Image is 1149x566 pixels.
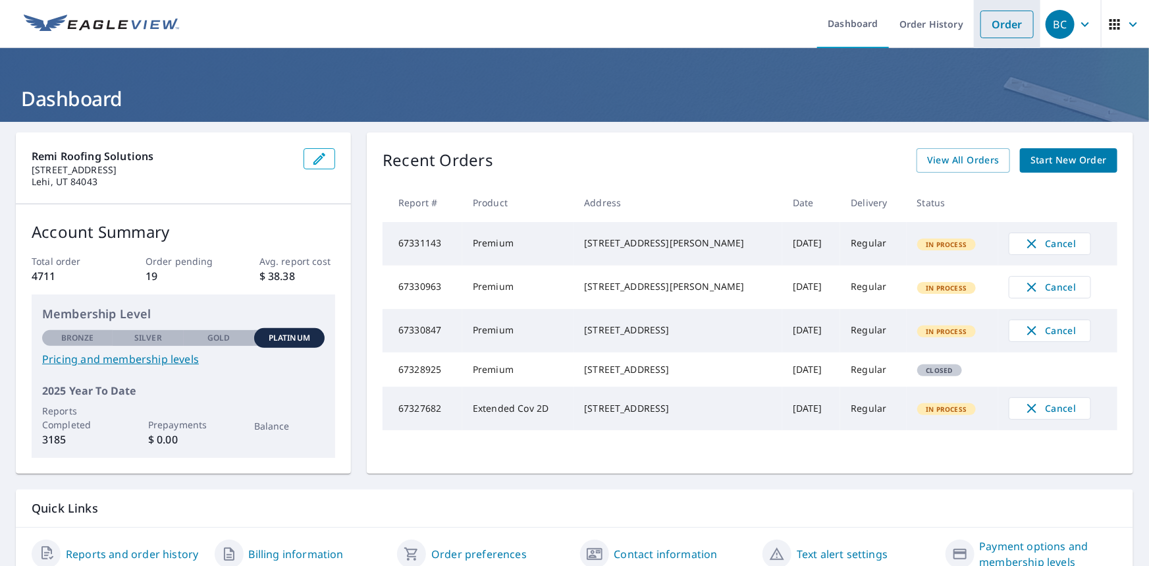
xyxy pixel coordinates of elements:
a: Order [980,11,1034,38]
span: View All Orders [927,152,1000,169]
p: Account Summary [32,220,335,244]
p: $ 38.38 [259,268,335,284]
p: Order pending [146,254,221,268]
p: Platinum [269,332,310,344]
span: In Process [919,240,975,249]
p: Avg. report cost [259,254,335,268]
p: Silver [134,332,162,344]
a: Reports and order history [66,546,198,562]
td: [DATE] [782,387,840,430]
p: Prepayments [148,418,219,432]
a: Contact information [614,546,718,562]
p: [STREET_ADDRESS] [32,164,293,176]
img: EV Logo [24,14,179,34]
td: Regular [840,222,906,266]
th: Product [462,183,574,222]
td: 67330847 [383,309,462,353]
button: Cancel [1009,397,1091,420]
td: [DATE] [782,222,840,266]
th: Report # [383,183,462,222]
p: 4711 [32,268,107,284]
button: Cancel [1009,233,1091,255]
div: [STREET_ADDRESS] [584,402,772,415]
th: Status [907,183,999,222]
span: Closed [919,366,961,375]
th: Date [782,183,840,222]
td: 67327682 [383,387,462,430]
p: Lehi, UT 84043 [32,176,293,188]
td: [DATE] [782,266,840,309]
span: Cancel [1023,323,1077,339]
span: In Process [919,405,975,414]
div: [STREET_ADDRESS][PERSON_NAME] [584,280,772,293]
td: Premium [462,266,574,309]
td: 67328925 [383,353,462,387]
div: [STREET_ADDRESS] [584,363,772,376]
div: [STREET_ADDRESS] [584,324,772,337]
a: Billing information [249,546,344,562]
p: Remi Roofing Solutions [32,148,293,164]
td: Premium [462,309,574,353]
td: Regular [840,266,906,309]
span: Cancel [1023,279,1077,295]
td: 67331143 [383,222,462,266]
th: Address [574,183,782,222]
td: Regular [840,309,906,353]
td: Premium [462,353,574,387]
a: Order preferences [431,546,527,562]
p: 19 [146,268,221,284]
span: In Process [919,283,975,293]
td: Regular [840,353,906,387]
span: Cancel [1023,236,1077,252]
p: Gold [207,332,230,344]
td: Premium [462,222,574,266]
a: View All Orders [917,148,1010,173]
p: 2025 Year To Date [42,383,325,399]
td: Regular [840,387,906,430]
p: 3185 [42,432,113,447]
p: Quick Links [32,500,1117,517]
th: Delivery [840,183,906,222]
p: $ 0.00 [148,432,219,447]
a: Text alert settings [797,546,888,562]
h1: Dashboard [16,85,1133,112]
button: Cancel [1009,320,1091,342]
a: Start New Order [1020,148,1117,173]
div: BC [1046,10,1075,39]
p: Membership Level [42,305,325,323]
td: [DATE] [782,353,840,387]
td: 67330963 [383,266,462,309]
p: Recent Orders [383,148,493,173]
p: Bronze [61,332,94,344]
p: Balance [254,419,325,433]
div: [STREET_ADDRESS][PERSON_NAME] [584,237,772,250]
span: Start New Order [1030,152,1107,169]
span: In Process [919,327,975,336]
p: Reports Completed [42,404,113,432]
p: Total order [32,254,107,268]
td: [DATE] [782,309,840,353]
button: Cancel [1009,276,1091,298]
td: Extended Cov 2D [462,387,574,430]
a: Pricing and membership levels [42,351,325,367]
span: Cancel [1023,401,1077,416]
